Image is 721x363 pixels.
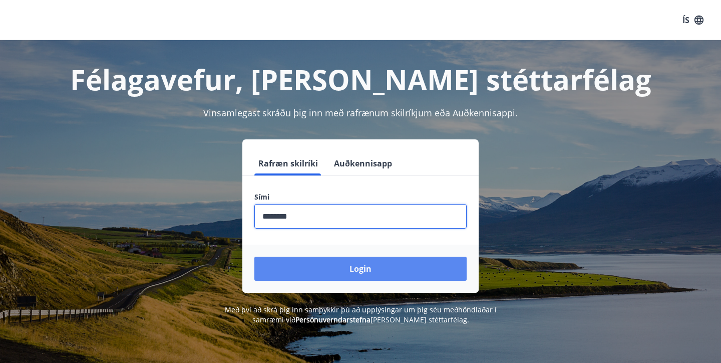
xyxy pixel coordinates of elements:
button: ÍS [677,11,709,29]
label: Sími [254,192,467,202]
button: Login [254,257,467,281]
h1: Félagavefur, [PERSON_NAME] stéttarfélag [12,60,709,98]
a: Persónuverndarstefna [295,315,371,324]
button: Auðkennisapp [330,151,396,175]
span: Vinsamlegast skráðu þig inn með rafrænum skilríkjum eða Auðkennisappi. [203,107,518,119]
button: Rafræn skilríki [254,151,322,175]
span: Með því að skrá þig inn samþykkir þú að upplýsingar um þig séu meðhöndlaðar í samræmi við [PERSON... [225,305,497,324]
